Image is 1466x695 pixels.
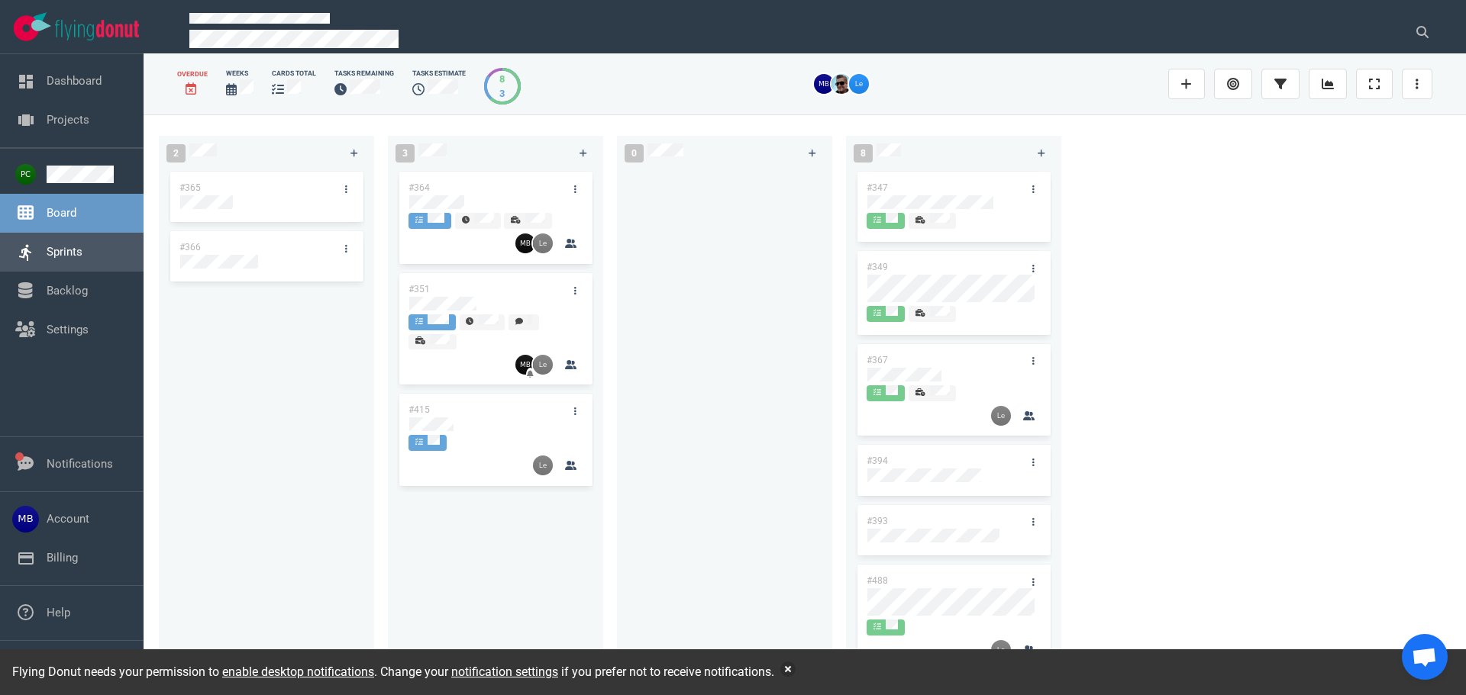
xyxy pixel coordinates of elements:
a: enable desktop notifications [222,664,374,679]
a: #349 [867,262,888,272]
a: Dashboard [47,74,102,88]
a: #365 [179,182,201,193]
a: Board [47,206,76,220]
img: 26 [991,640,1011,660]
a: #366 [179,242,201,253]
a: Billing [47,551,78,565]
a: #393 [867,516,888,526]
span: . Change your if you prefer not to receive notifications. [374,664,774,679]
img: 26 [831,74,851,94]
img: 26 [533,233,553,253]
a: notification settings [451,664,558,679]
img: 26 [849,74,869,94]
img: 26 [515,233,535,253]
img: 26 [515,355,535,375]
div: 3 [499,86,505,101]
div: Weeks [226,69,253,79]
a: Sprints [47,245,82,259]
span: Flying Donut needs your permission to [12,664,374,679]
div: Overdue [177,69,208,79]
a: #415 [408,404,430,415]
a: Help [47,606,70,619]
a: Settings [47,323,89,336]
div: Open de chat [1402,634,1448,680]
img: 26 [814,74,834,94]
img: 26 [991,406,1011,426]
a: Account [47,512,89,526]
img: Flying Donut text logo [55,20,139,40]
a: Backlog [47,284,88,298]
div: Tasks Remaining [334,69,394,79]
a: #394 [867,455,888,466]
a: Projects [47,113,89,127]
span: 3 [396,144,415,162]
a: #364 [408,182,430,193]
div: Tasks Estimate [412,69,466,79]
div: 8 [499,72,505,86]
a: #351 [408,284,430,294]
img: 26 [533,455,553,475]
div: cards total [272,69,316,79]
img: 26 [533,355,553,375]
span: 0 [625,144,644,162]
span: 2 [166,144,186,162]
a: #488 [867,575,888,586]
a: #367 [867,355,888,365]
a: Notifications [47,457,113,471]
span: 8 [854,144,873,162]
a: #347 [867,182,888,193]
